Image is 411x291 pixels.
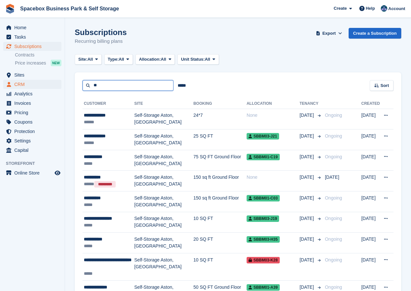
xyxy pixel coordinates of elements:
td: 10 SQ FT [193,253,247,281]
span: Unit Status: [181,56,205,63]
button: Export [315,28,343,39]
span: Ongoing [325,133,342,139]
span: Create [334,5,347,12]
td: [DATE] [361,129,380,150]
span: Ongoing [325,195,342,200]
p: Recurring billing plans [75,38,127,45]
span: Type: [108,56,119,63]
span: Sites [14,70,53,79]
td: Self-Storage Aston, [GEOGRAPHIC_DATA] [134,233,193,253]
div: None [247,112,300,119]
h1: Subscriptions [75,28,127,37]
td: Self-Storage Aston, [GEOGRAPHIC_DATA] [134,109,193,129]
th: Created [361,99,380,109]
th: Allocation [247,99,300,109]
span: [DATE] [300,257,315,263]
span: Ongoing [325,113,342,118]
td: Self-Storage Aston, [GEOGRAPHIC_DATA] [134,212,193,233]
span: Ongoing [325,236,342,242]
span: [DATE] [300,236,315,243]
td: 150 sq ft Ground Floor [193,171,247,191]
td: 150 sq ft Ground Floor [193,191,247,212]
span: Ongoing [325,257,342,262]
div: NEW [51,60,61,66]
img: Daud [381,5,387,12]
span: SBBM03-K28 [247,257,280,263]
th: Site [134,99,193,109]
a: menu [3,168,61,177]
td: 20 SQ FT [193,233,247,253]
td: [DATE] [361,212,380,233]
a: menu [3,117,61,127]
span: Price increases [15,60,46,66]
span: Tasks [14,32,53,42]
td: Self-Storage Aston, [GEOGRAPHIC_DATA] [134,191,193,212]
a: menu [3,146,61,155]
a: menu [3,80,61,89]
span: All [205,56,210,63]
span: [DATE] [300,284,315,291]
a: Contracts [15,52,61,58]
td: Self-Storage Aston, [GEOGRAPHIC_DATA] [134,150,193,171]
td: 10 SQ FT [193,212,247,233]
span: Storefront [6,160,65,167]
a: Preview store [54,169,61,177]
th: Customer [83,99,134,109]
span: SBBM01-C19 [247,154,280,160]
td: Self-Storage Aston, [GEOGRAPHIC_DATA] [134,253,193,281]
td: [DATE] [361,253,380,281]
span: SBBM03-J21 [247,133,279,139]
a: menu [3,99,61,108]
span: Home [14,23,53,32]
a: menu [3,23,61,32]
th: Booking [193,99,247,109]
span: Online Store [14,168,53,177]
span: Site: [78,56,87,63]
span: Help [366,5,375,12]
span: Protection [14,127,53,136]
img: stora-icon-8386f47178a22dfd0bd8f6a31ec36ba5ce8667c1dd55bd0f319d3a0aa187defe.svg [5,4,15,14]
span: Subscriptions [14,42,53,51]
span: All [87,56,93,63]
span: Ongoing [325,216,342,221]
span: All [119,56,124,63]
span: [DATE] [300,112,315,119]
td: 25 SQ FT [193,129,247,150]
span: Coupons [14,117,53,127]
a: menu [3,32,61,42]
span: [DATE] [300,174,315,181]
span: Export [322,30,336,37]
span: [DATE] [300,215,315,222]
button: Site: All [75,54,102,65]
td: [DATE] [361,109,380,129]
span: Capital [14,146,53,155]
button: Unit Status: All [177,54,219,65]
a: menu [3,108,61,117]
span: SBBM03-J19 [247,215,279,222]
a: menu [3,89,61,98]
a: menu [3,70,61,79]
span: SBBM03-H35 [247,236,280,243]
span: Invoices [14,99,53,108]
span: Allocation: [139,56,161,63]
th: Tenancy [300,99,322,109]
span: Settings [14,136,53,145]
span: [DATE] [300,153,315,160]
td: Self-Storage Aston, [GEOGRAPHIC_DATA] [134,171,193,191]
a: menu [3,127,61,136]
a: menu [3,136,61,145]
span: Ongoing [325,154,342,159]
span: All [161,56,166,63]
td: [DATE] [361,191,380,212]
td: [DATE] [361,171,380,191]
span: [DATE] [325,175,339,180]
span: SBBM01-C03 [247,195,280,201]
td: Self-Storage Aston, [GEOGRAPHIC_DATA] [134,129,193,150]
td: [DATE] [361,233,380,253]
span: Analytics [14,89,53,98]
div: None [247,174,300,181]
span: Account [388,6,405,12]
span: CRM [14,80,53,89]
span: [DATE] [300,133,315,139]
span: Sort [380,82,389,89]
